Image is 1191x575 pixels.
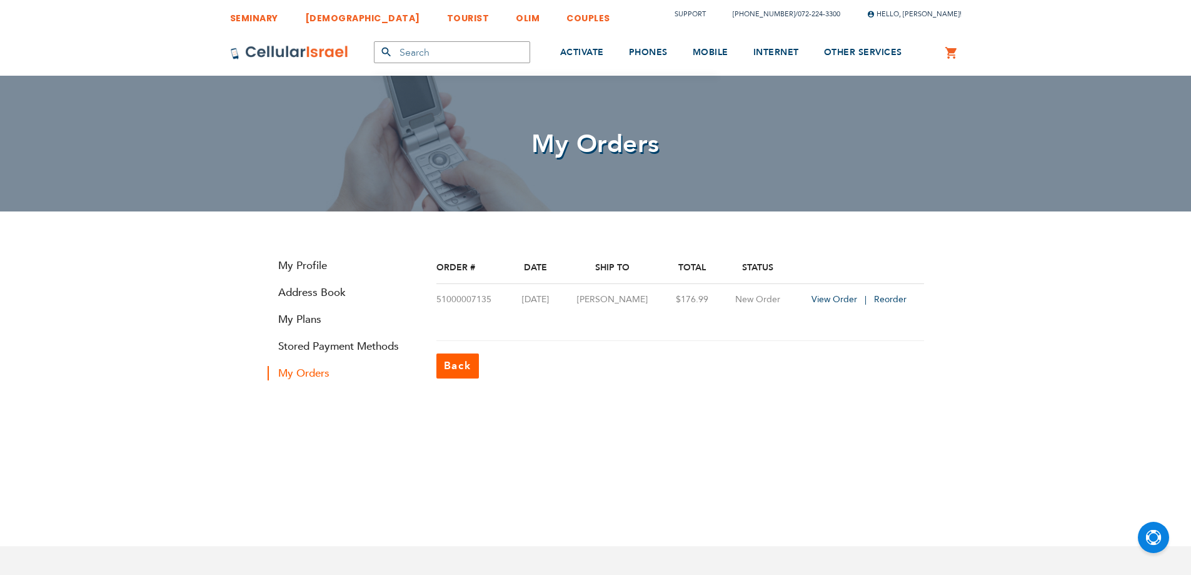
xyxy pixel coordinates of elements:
a: [DEMOGRAPHIC_DATA] [305,3,420,26]
a: [PHONE_NUMBER] [733,9,795,19]
th: Ship To [561,252,663,284]
a: My Profile [268,258,418,273]
span: PHONES [629,46,668,58]
td: [PERSON_NAME] [561,284,663,316]
span: Back [444,359,471,373]
a: SEMINARY [230,3,278,26]
span: INTERNET [753,46,799,58]
span: My Orders [531,127,660,161]
img: Cellular Israel Logo [230,45,349,60]
a: Back [436,354,479,379]
strong: My Orders [268,366,418,380]
a: OTHER SERVICES [824,29,902,76]
a: 072-224-3300 [798,9,840,19]
span: MOBILE [693,46,728,58]
th: Order # [436,252,510,284]
span: View Order [812,293,857,305]
a: View Order [812,293,872,305]
a: Address Book [268,285,418,300]
a: INTERNET [753,29,799,76]
a: My Plans [268,312,418,327]
a: TOURIST [447,3,490,26]
a: COUPLES [566,3,610,26]
a: Reorder [874,293,907,305]
th: Total [663,252,721,284]
td: New Order [721,284,794,316]
td: 51000007135 [436,284,510,316]
span: $176.99 [676,293,708,305]
a: MOBILE [693,29,728,76]
a: Stored Payment Methods [268,339,418,354]
a: OLIM [516,3,540,26]
a: Support [675,9,706,19]
span: ACTIVATE [560,46,604,58]
a: PHONES [629,29,668,76]
span: OTHER SERVICES [824,46,902,58]
td: [DATE] [510,284,561,316]
li: / [720,5,840,23]
a: ACTIVATE [560,29,604,76]
input: Search [374,41,530,63]
th: Status [721,252,794,284]
span: Hello, [PERSON_NAME]! [867,9,962,19]
th: Date [510,252,561,284]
